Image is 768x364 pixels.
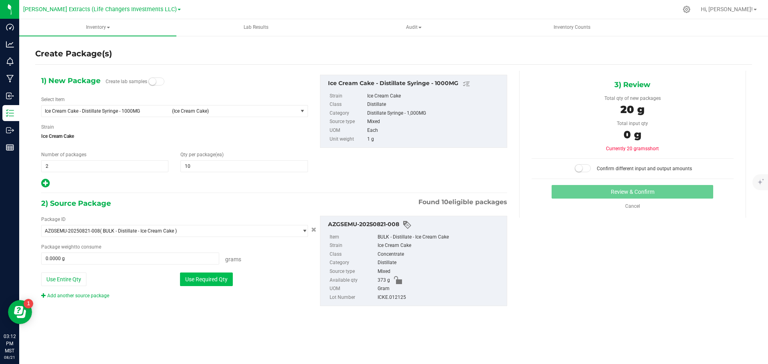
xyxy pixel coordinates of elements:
[6,75,14,83] inline-svg: Manufacturing
[41,123,54,131] label: Strain
[106,76,147,88] label: Create lab samples
[6,40,14,48] inline-svg: Analytics
[4,333,16,354] p: 03:12 PM MST
[328,79,503,89] div: Ice Cream Cake - Distillate Syringe - 1000MG
[614,79,650,91] span: 3) Review
[177,19,334,36] a: Lab Results
[378,293,503,302] div: ICKE.012125
[442,198,448,206] span: 10
[180,152,224,157] span: Qty per package
[648,146,659,151] span: short
[42,253,219,264] input: 0.0000 g
[41,75,100,87] span: 1) New Package
[597,166,692,171] span: Confirm different input and output amounts
[233,24,279,31] span: Lab Results
[625,203,640,209] a: Cancel
[41,182,50,188] span: Add new output
[617,121,648,126] span: Total input qty
[330,109,366,118] label: Category
[309,224,319,236] button: Cancel button
[543,24,601,31] span: Inventory Counts
[330,233,376,242] label: Item
[367,135,502,144] div: 1 g
[42,161,168,172] input: 2
[8,300,32,324] iframe: Resource center
[367,126,502,135] div: Each
[41,96,65,103] label: Select Item
[215,152,224,157] span: (ea)
[620,103,644,116] span: 20 g
[24,299,33,308] iframe: Resource center unread badge
[330,126,366,135] label: UOM
[378,267,503,276] div: Mixed
[181,161,307,172] input: 10
[41,217,66,222] span: Package ID
[6,92,14,100] inline-svg: Inbound
[330,135,366,144] label: Unit weight
[35,48,112,60] h4: Create Package(s)
[6,143,14,151] inline-svg: Reports
[330,92,366,101] label: Strain
[6,58,14,66] inline-svg: Monitoring
[23,6,177,13] span: [PERSON_NAME] Extracts (Life Changers Investments LLC)
[330,250,376,259] label: Class
[624,128,641,141] span: 0 g
[41,273,86,286] button: Use Entire Qty
[367,100,502,109] div: Distillate
[336,20,492,36] span: Audit
[298,105,308,117] span: select
[6,126,14,134] inline-svg: Outbound
[335,19,492,36] a: Audit
[61,244,76,250] span: weight
[330,259,376,267] label: Category
[41,152,86,157] span: Number of packages
[701,6,753,12] span: Hi, [PERSON_NAME]!
[45,108,167,114] span: Ice Cream Cake - Distillate Syringe - 1000MG
[6,109,14,117] inline-svg: Inventory
[418,197,507,207] span: Found eligible packages
[41,130,308,142] span: Ice Cream Cake
[606,146,659,151] span: Currently 20 grams
[19,19,176,36] a: Inventory
[100,228,177,234] span: ( BULK - Distillate - Ice Cream Cake )
[180,273,233,286] button: Use Required Qty
[367,117,502,126] div: Mixed
[298,225,308,237] span: select
[41,244,101,250] span: Package to consume
[378,241,503,250] div: Ice Cream Cake
[604,95,661,101] span: Total qty of new packages
[225,256,241,263] span: Grams
[330,241,376,250] label: Strain
[41,293,109,298] a: Add another source package
[367,109,502,118] div: Distillate Syringe - 1,000MG
[330,284,376,293] label: UOM
[172,108,294,114] span: (Ice Cream Cake)
[378,250,503,259] div: Concentrate
[378,284,503,293] div: Gram
[493,19,650,36] a: Inventory Counts
[682,6,692,13] div: Manage settings
[330,293,376,302] label: Lot Number
[378,233,503,242] div: BULK - Distillate - Ice Cream Cake
[45,228,100,234] span: AZGSEMU-20250821-008
[330,100,366,109] label: Class
[41,197,111,209] span: 2) Source Package
[330,276,376,285] label: Available qty
[328,220,503,230] div: AZGSEMU-20250821-008
[4,354,16,360] p: 08/21
[330,267,376,276] label: Source type
[367,92,502,101] div: Ice Cream Cake
[6,23,14,31] inline-svg: Dashboard
[378,259,503,267] div: Distillate
[330,117,366,126] label: Source type
[552,185,713,199] button: Review & Confirm
[378,276,390,285] span: 373 g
